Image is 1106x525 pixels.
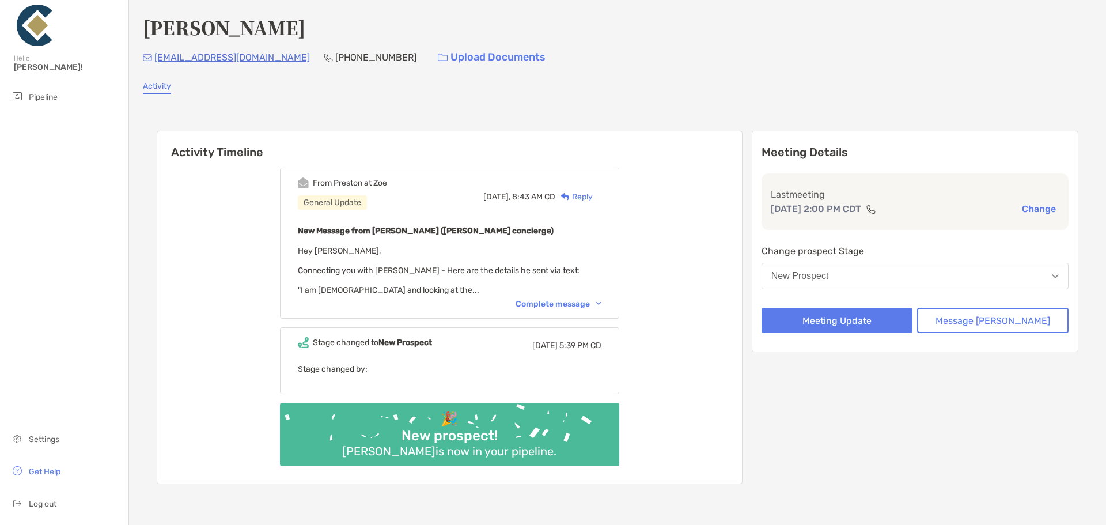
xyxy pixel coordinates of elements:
span: [DATE], [483,192,510,202]
img: communication type [866,205,876,214]
div: General Update [298,195,367,210]
span: 8:43 AM CD [512,192,555,202]
img: settings icon [10,432,24,445]
p: Last meeting [771,187,1059,202]
button: Message [PERSON_NAME] [917,308,1069,333]
div: New prospect! [397,428,502,444]
a: Activity [143,81,171,94]
p: Meeting Details [762,145,1069,160]
span: Log out [29,499,56,509]
p: [DATE] 2:00 PM CDT [771,202,861,216]
img: Event icon [298,177,309,188]
p: [PHONE_NUMBER] [335,50,416,65]
p: Stage changed by: [298,362,601,376]
img: Email Icon [143,54,152,61]
img: Event icon [298,337,309,348]
span: Hey [PERSON_NAME], Connecting you with [PERSON_NAME] - Here are the details he sent via text: "I ... [298,246,580,295]
div: 🎉 [436,411,463,428]
img: button icon [438,54,448,62]
div: Stage changed to [313,338,432,348]
span: Get Help [29,467,60,477]
span: Settings [29,435,59,444]
p: Change prospect Stage [762,244,1069,258]
h4: [PERSON_NAME] [143,14,305,40]
button: New Prospect [762,263,1069,289]
div: Reply [555,191,593,203]
span: [DATE] [532,341,558,350]
img: Chevron icon [596,302,601,305]
div: [PERSON_NAME] is now in your pipeline. [338,444,561,458]
img: Zoe Logo [14,5,55,46]
button: Change [1018,203,1059,215]
div: From Preston at Zoe [313,178,387,188]
b: New Prospect [378,338,432,348]
span: 5:39 PM CD [559,341,601,350]
span: Pipeline [29,92,58,102]
img: Reply icon [561,193,570,201]
img: Confetti [280,403,619,456]
img: Open dropdown arrow [1052,274,1059,278]
h6: Activity Timeline [157,131,742,159]
p: [EMAIL_ADDRESS][DOMAIN_NAME] [154,50,310,65]
span: [PERSON_NAME]! [14,62,122,72]
button: Meeting Update [762,308,913,333]
div: New Prospect [771,271,829,281]
img: logout icon [10,496,24,510]
div: Complete message [516,299,601,309]
img: Phone Icon [324,53,333,62]
img: pipeline icon [10,89,24,103]
b: New Message from [PERSON_NAME] ([PERSON_NAME] concierge) [298,226,554,236]
a: Upload Documents [430,45,553,70]
img: get-help icon [10,464,24,478]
